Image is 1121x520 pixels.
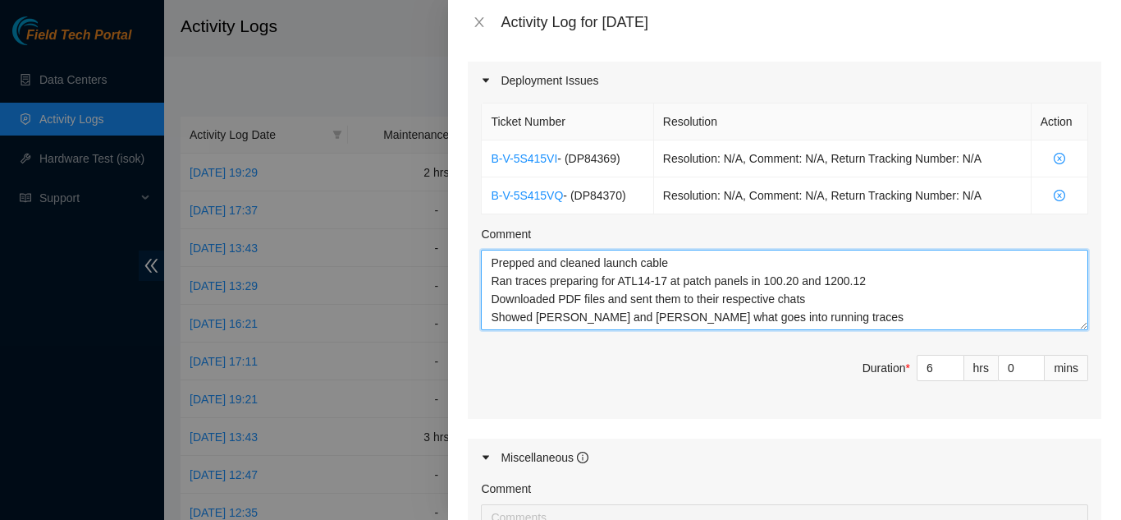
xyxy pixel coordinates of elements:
[501,13,1101,31] div: Activity Log for [DATE]
[563,189,625,202] span: - ( DP84370 )
[862,359,910,377] div: Duration
[964,355,999,381] div: hrs
[468,62,1101,99] div: Deployment Issues
[491,189,563,202] a: B-V-5S415VQ
[473,16,486,29] span: close
[468,15,491,30] button: Close
[1041,190,1078,201] span: close-circle
[481,453,491,462] span: caret-right
[577,452,588,463] span: info-circle
[468,439,1101,476] div: Miscellaneous info-circle
[501,449,588,467] div: Miscellaneous
[654,177,1032,214] td: Resolution: N/A, Comment: N/A, Return Tracking Number: N/A
[481,76,491,85] span: caret-right
[491,152,557,165] a: B-V-5S415VI
[654,104,1032,140] th: Resolution
[481,250,1088,330] textarea: Comment
[557,152,620,165] span: - ( DP84369 )
[1041,153,1078,164] span: close-circle
[482,104,653,140] th: Ticket Number
[481,480,531,498] label: Comment
[1032,104,1088,140] th: Action
[1045,355,1088,381] div: mins
[654,140,1032,177] td: Resolution: N/A, Comment: N/A, Return Tracking Number: N/A
[481,225,531,243] label: Comment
